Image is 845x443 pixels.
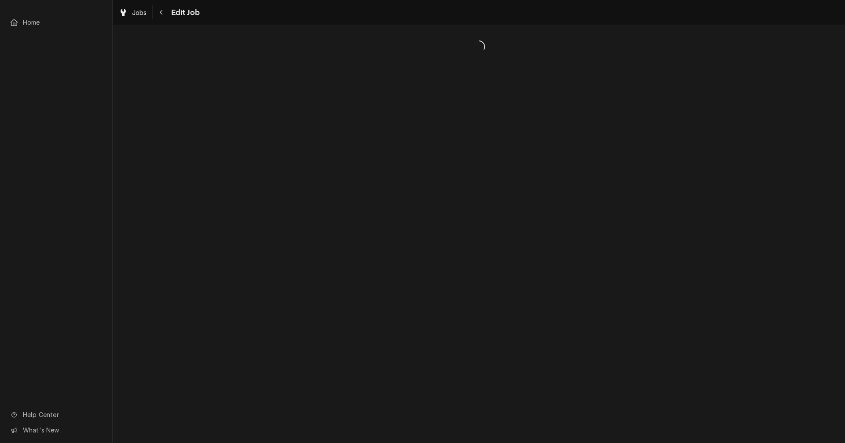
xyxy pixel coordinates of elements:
span: Jobs [132,8,147,17]
span: Home [23,18,103,27]
a: Go to What's New [5,423,107,437]
span: Help Center [23,410,102,419]
a: Go to Help Center [5,407,107,422]
a: Home [5,15,107,30]
a: Jobs [115,5,151,20]
span: What's New [23,425,102,435]
button: Navigate back [154,5,169,19]
span: Loading... [113,37,845,56]
span: Edit Job [169,7,200,18]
